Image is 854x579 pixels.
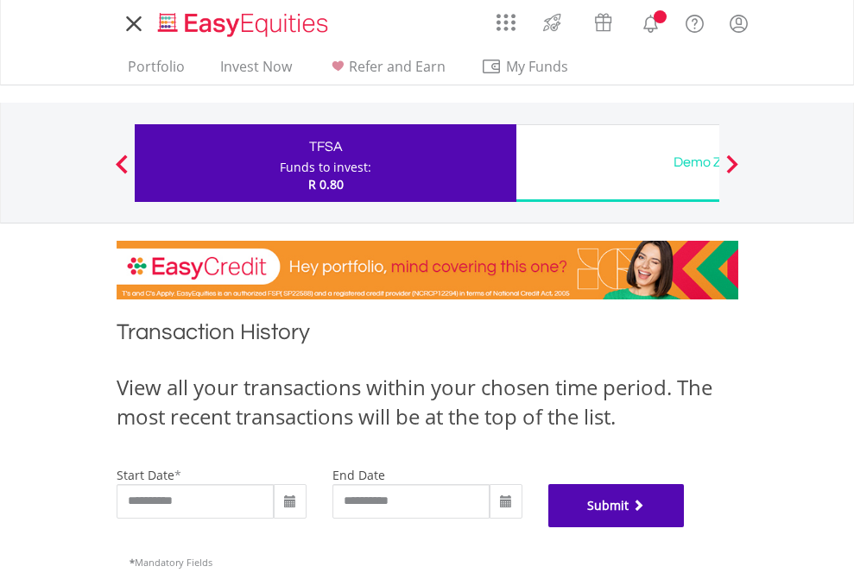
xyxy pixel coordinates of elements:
[717,4,761,42] a: My Profile
[280,159,371,176] div: Funds to invest:
[548,484,685,527] button: Submit
[715,163,750,180] button: Next
[117,373,738,432] div: View all your transactions within your chosen time period. The most recent transactions will be a...
[578,4,629,36] a: Vouchers
[538,9,566,36] img: thrive-v2.svg
[145,135,506,159] div: TFSA
[117,317,738,356] h1: Transaction History
[673,4,717,39] a: FAQ's and Support
[629,4,673,39] a: Notifications
[497,13,516,32] img: grid-menu-icon.svg
[104,163,139,180] button: Previous
[589,9,617,36] img: vouchers-v2.svg
[349,57,446,76] span: Refer and Earn
[481,55,594,78] span: My Funds
[121,58,192,85] a: Portfolio
[213,58,299,85] a: Invest Now
[320,58,452,85] a: Refer and Earn
[308,176,344,192] span: R 0.80
[332,467,385,483] label: end date
[155,10,335,39] img: EasyEquities_Logo.png
[117,467,174,483] label: start date
[117,241,738,299] img: EasyCredit Promotion Banner
[130,556,212,569] span: Mandatory Fields
[485,4,527,32] a: AppsGrid
[151,4,335,39] a: Home page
